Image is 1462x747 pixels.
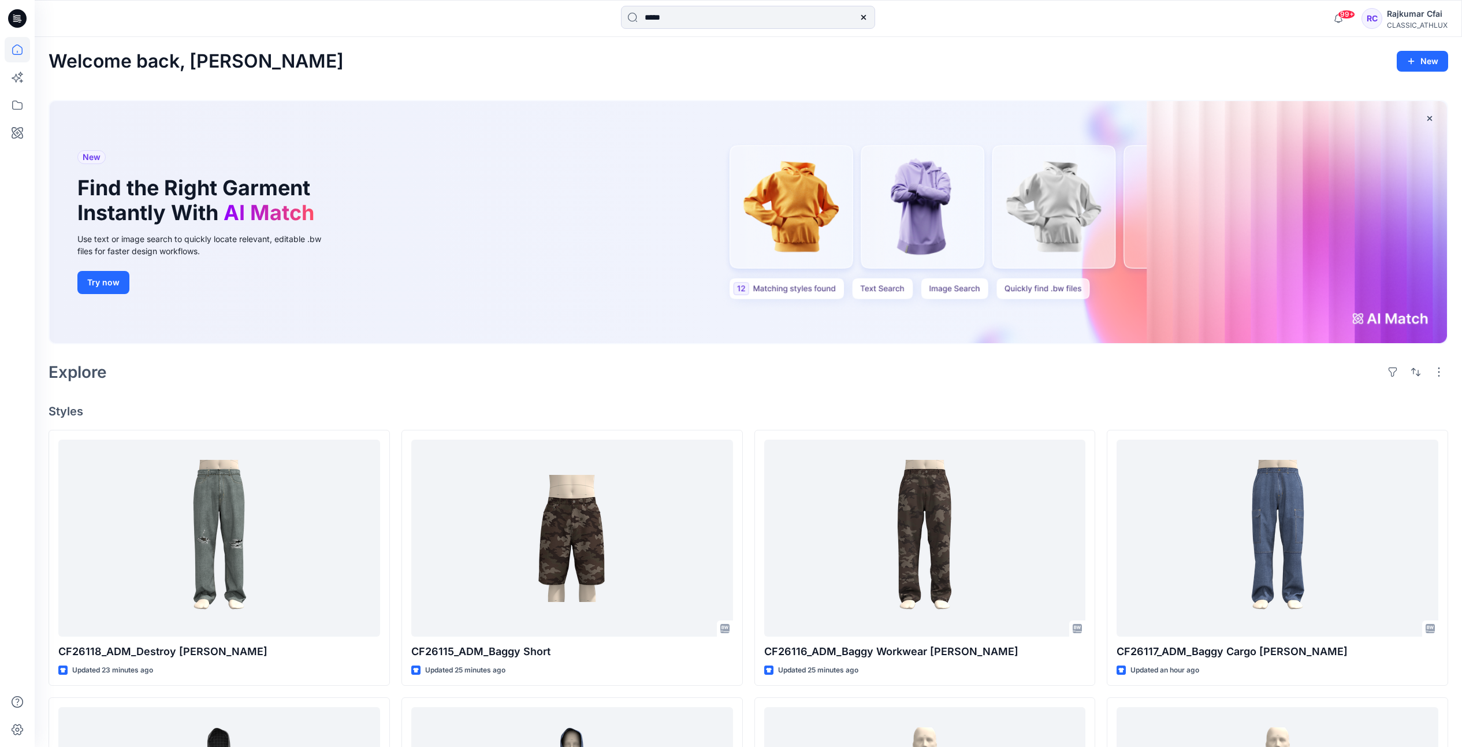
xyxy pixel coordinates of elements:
a: CF26115_ADM_Baggy Short [411,440,733,637]
h4: Styles [49,404,1448,418]
button: Try now [77,271,129,294]
div: Rajkumar Cfai [1387,7,1448,21]
p: Updated an hour ago [1130,664,1199,677]
a: CF26118_ADM_Destroy Baggy Jean [58,440,380,637]
a: CF26117_ADM_Baggy Cargo Jean [1117,440,1438,637]
div: Use text or image search to quickly locate relevant, editable .bw files for faster design workflows. [77,233,337,257]
p: CF26117_ADM_Baggy Cargo [PERSON_NAME] [1117,644,1438,660]
button: New [1397,51,1448,72]
p: CF26115_ADM_Baggy Short [411,644,733,660]
h1: Find the Right Garment Instantly With [77,176,320,225]
h2: Welcome back, [PERSON_NAME] [49,51,344,72]
span: AI Match [224,200,314,225]
h2: Explore [49,363,107,381]
div: CLASSIC_ATHLUX [1387,21,1448,29]
a: CF26116_ADM_Baggy Workwear Jean [764,440,1086,637]
p: Updated 25 minutes ago [425,664,505,677]
div: RC [1361,8,1382,29]
p: CF26118_ADM_Destroy [PERSON_NAME] [58,644,380,660]
span: New [83,150,101,164]
p: Updated 25 minutes ago [778,664,858,677]
span: 99+ [1338,10,1355,19]
p: CF26116_ADM_Baggy Workwear [PERSON_NAME] [764,644,1086,660]
p: Updated 23 minutes ago [72,664,153,677]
